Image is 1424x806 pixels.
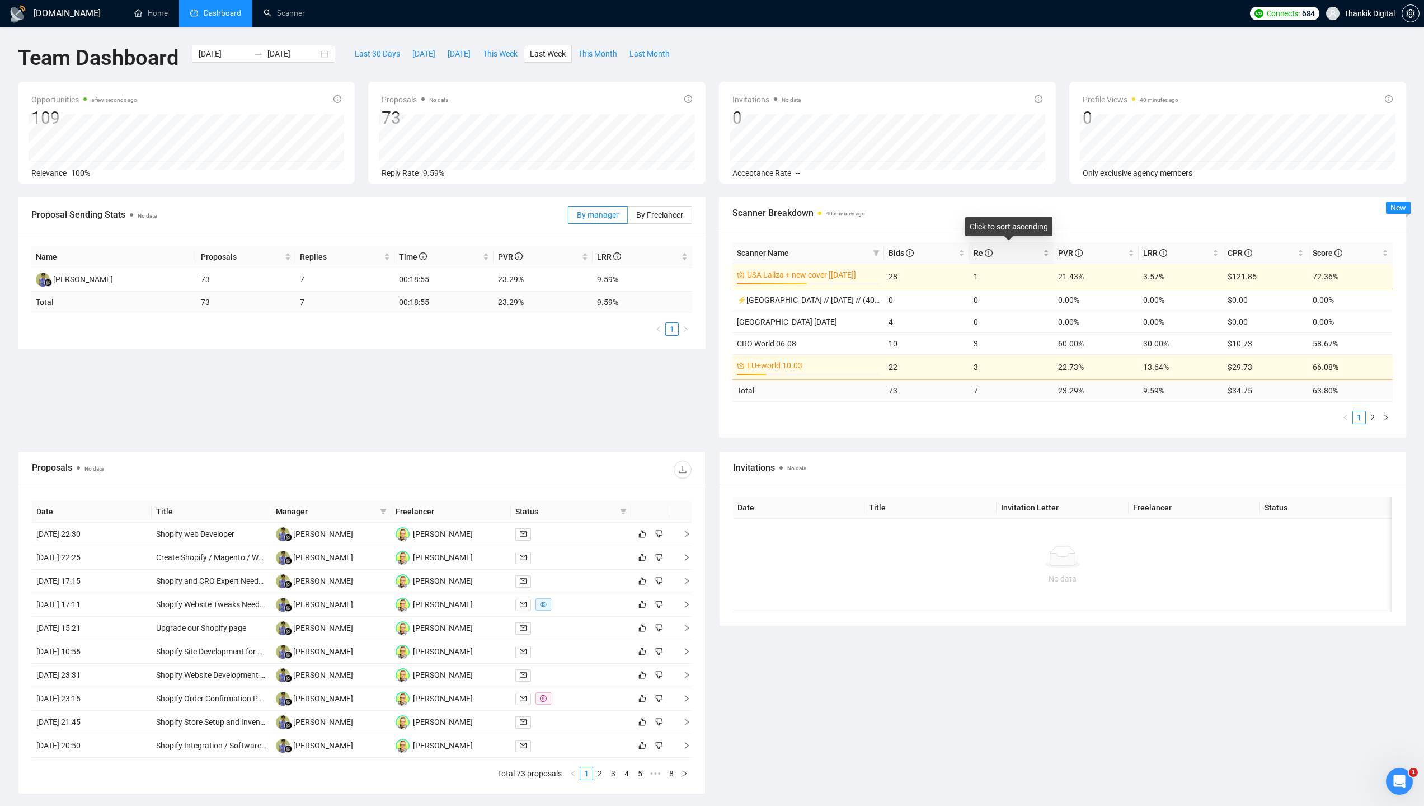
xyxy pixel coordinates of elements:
[300,251,382,263] span: Replies
[276,599,353,608] a: AD[PERSON_NAME]
[969,289,1054,311] td: 0
[1139,311,1224,332] td: 0.00%
[884,289,969,311] td: 0
[284,721,292,729] img: gigradar-bm.png
[293,692,353,705] div: [PERSON_NAME]
[293,622,353,634] div: [PERSON_NAME]
[732,168,791,177] span: Acceptance Rate
[652,322,665,336] button: left
[498,252,523,261] span: PVR
[276,645,290,659] img: AD
[413,598,473,611] div: [PERSON_NAME]
[636,210,683,219] span: By Freelancer
[267,48,318,60] input: End date
[636,527,649,541] button: like
[638,671,646,680] span: like
[396,552,473,561] a: DK[PERSON_NAME]
[1366,411,1379,424] li: 2
[638,577,646,585] span: like
[276,527,290,541] img: AD
[618,503,629,520] span: filter
[530,48,566,60] span: Last Week
[652,715,666,729] button: dislike
[396,739,410,753] img: DK
[138,213,157,219] span: No data
[134,8,168,18] a: homeHome
[652,551,666,564] button: dislike
[276,551,290,565] img: AD
[413,739,473,752] div: [PERSON_NAME]
[520,648,527,655] span: mail
[396,741,473,749] a: DK[PERSON_NAME]
[871,245,882,261] span: filter
[679,322,692,336] button: right
[906,249,914,257] span: info-circle
[1143,249,1167,257] span: LRR
[826,210,865,217] time: 40 minutes ago
[638,553,646,562] span: like
[607,767,620,780] li: 3
[1308,289,1393,311] td: 0.00%
[276,574,290,588] img: AD
[520,742,527,749] span: mail
[18,45,178,71] h1: Team Dashboard
[1159,249,1167,257] span: info-circle
[382,107,448,129] div: 73
[284,627,292,635] img: gigradar-bm.png
[597,252,621,261] span: LRR
[413,551,473,564] div: [PERSON_NAME]
[1402,4,1420,22] button: setting
[652,598,666,611] button: dislike
[1083,93,1178,106] span: Profile Views
[413,669,473,681] div: [PERSON_NAME]
[9,5,27,23] img: logo
[494,268,593,292] td: 23.29%
[638,624,646,632] span: like
[1058,249,1083,257] span: PVR
[974,249,993,257] span: Re
[284,698,292,706] img: gigradar-bm.png
[665,322,679,336] li: 1
[276,715,290,729] img: AD
[636,551,649,564] button: like
[190,9,198,17] span: dashboard
[295,268,394,292] td: 7
[156,647,317,656] a: Shopify Site Development for Gym Accessories
[520,719,527,725] span: mail
[796,168,800,177] span: --
[520,601,527,608] span: mail
[655,577,663,585] span: dislike
[1385,95,1393,103] span: info-circle
[264,8,305,18] a: searchScanner
[1083,168,1192,177] span: Only exclusive agency members
[396,645,410,659] img: DK
[682,326,689,332] span: right
[254,49,263,58] span: to
[396,576,473,585] a: DK[PERSON_NAME]
[633,767,647,780] li: 5
[156,741,402,750] a: Shopify Integration / Software Engineer (Custom Multi-Location Setup)
[396,621,410,635] img: DK
[1139,289,1224,311] td: 0.00%
[276,741,353,749] a: AD[PERSON_NAME]
[1140,97,1178,103] time: 40 minutes ago
[655,741,663,750] span: dislike
[382,168,419,177] span: Reply Rate
[1379,411,1393,424] button: right
[570,770,576,777] span: left
[1139,264,1224,289] td: 3.57%
[674,461,692,479] button: download
[396,623,473,632] a: DK[PERSON_NAME]
[629,48,670,60] span: Last Month
[737,296,892,304] a: ⚡️[GEOGRAPHIC_DATA] // [DATE] // (400$ +)
[638,741,646,750] span: like
[1366,411,1379,424] a: 2
[31,93,137,106] span: Opportunities
[634,767,646,780] a: 5
[156,529,234,538] a: Shopify web Developer
[1035,95,1042,103] span: info-circle
[284,557,292,565] img: gigradar-bm.png
[1244,249,1252,257] span: info-circle
[295,246,394,268] th: Replies
[969,311,1054,332] td: 0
